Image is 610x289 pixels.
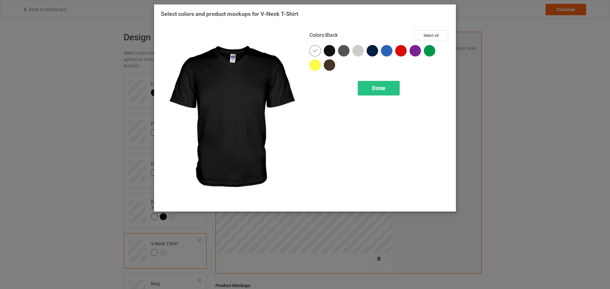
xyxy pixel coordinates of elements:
h4: : [309,32,338,39]
span: Black [325,32,338,38]
img: regular.jpg [161,30,301,205]
span: Colors [309,32,324,38]
span: Select colors and product mockups for V-Neck T-Shirt [161,10,298,17]
button: Select all [414,30,448,40]
span: Done [372,85,385,91]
